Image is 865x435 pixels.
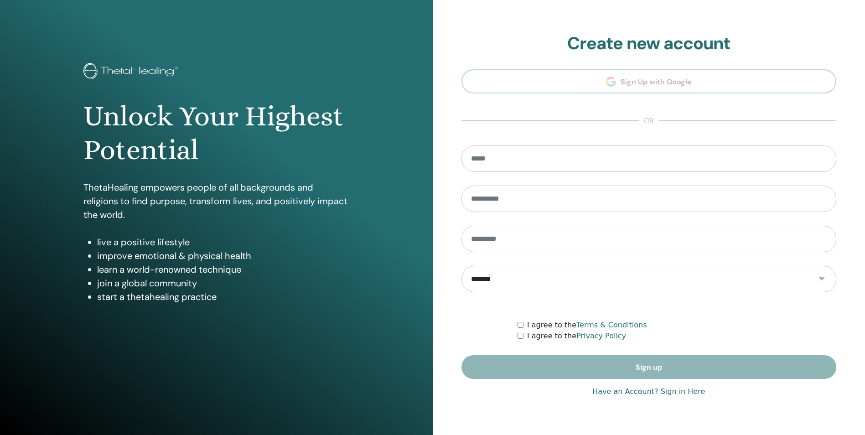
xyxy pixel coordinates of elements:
[97,249,349,263] li: improve emotional & physical health
[97,263,349,276] li: learn a world-renowned technique
[576,331,626,340] a: Privacy Policy
[639,115,658,126] span: or
[83,181,349,222] p: ThetaHealing empowers people of all backgrounds and religions to find purpose, transform lives, a...
[592,386,705,397] a: Have an Account? Sign in Here
[97,235,349,249] li: live a positive lifestyle
[576,321,647,329] a: Terms & Conditions
[461,33,837,54] h2: Create new account
[83,99,349,167] h1: Unlock Your Highest Potential
[97,276,349,290] li: join a global community
[527,331,626,342] label: I agree to the
[97,290,349,304] li: start a thetahealing practice
[527,320,647,331] label: I agree to the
